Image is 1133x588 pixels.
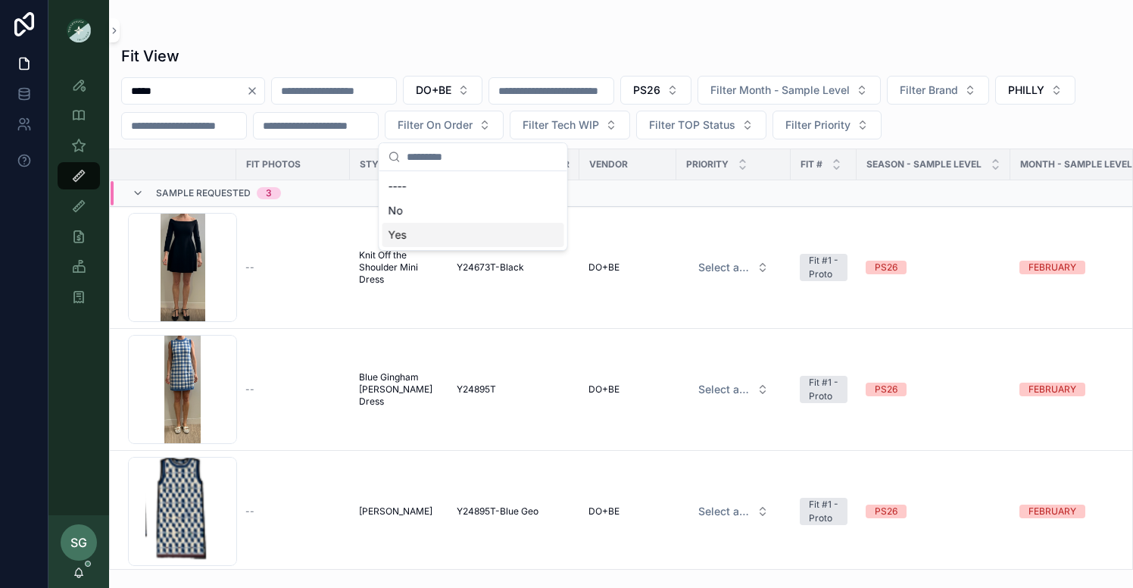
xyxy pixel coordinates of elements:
span: Y24895T-Blue Geo [457,505,538,518]
div: scrollable content [48,61,109,330]
span: DO+BE [588,383,620,396]
span: Vendor [589,158,628,170]
span: Filter Month - Sample Level [710,83,850,98]
a: PS26 [866,383,1001,396]
a: Fit #1 - Proto [800,498,847,525]
button: Select Button [772,111,882,139]
span: DO+BE [588,505,620,518]
span: PRIORITY [686,158,729,170]
span: Sample Requested [156,187,251,199]
a: PS26 [866,505,1001,518]
span: Filter Priority [785,117,851,133]
span: PS26 [633,83,660,98]
div: FEBRUARY [1028,505,1076,518]
button: Select Button [686,498,781,525]
h1: Fit View [121,45,179,67]
span: Season - Sample Level [866,158,982,170]
div: ---- [382,174,564,199]
div: Yes [382,223,564,247]
button: Select Button [887,76,989,105]
button: Select Button [995,76,1075,105]
img: App logo [67,18,91,42]
button: Select Button [620,76,691,105]
span: -- [245,505,254,518]
button: Select Button [636,111,766,139]
span: Y24895T [457,383,496,396]
a: [PERSON_NAME] [359,505,439,518]
div: Fit #1 - Proto [809,254,838,281]
a: -- [245,383,341,396]
button: Select Button [385,111,504,139]
span: [PERSON_NAME] [359,505,432,518]
a: Select Button [685,253,782,282]
span: Select a HP FIT LEVEL [698,260,751,275]
button: Select Button [403,76,482,105]
div: Fit #1 - Proto [809,498,838,525]
span: DO+BE [588,261,620,274]
div: Suggestions [379,171,567,250]
a: PS26 [866,261,1001,274]
span: Filter Tech WIP [523,117,599,133]
a: Y24895T [457,383,570,396]
button: Select Button [510,111,630,139]
a: Knit Off the Shoulder Mini Dress [359,249,439,286]
div: PS26 [875,261,897,274]
span: Select a HP FIT LEVEL [698,382,751,397]
a: DO+BE [588,261,667,274]
span: PHILLY [1008,83,1044,98]
span: Fit Photos [246,158,301,170]
span: Y24673T-Black [457,261,524,274]
div: PS26 [875,383,897,396]
a: Y24673T-Black [457,261,570,274]
div: No [382,199,564,223]
a: Fit #1 - Proto [800,254,847,281]
div: Fit #1 - Proto [809,376,838,403]
span: Filter TOP Status [649,117,735,133]
button: Clear [246,85,264,97]
div: FEBRUARY [1028,261,1076,274]
span: DO+BE [416,83,451,98]
span: STYLE NAME [360,158,419,170]
a: Select Button [685,497,782,526]
a: Y24895T-Blue Geo [457,505,570,518]
span: -- [245,383,254,396]
button: Select Button [686,376,781,403]
span: SG [70,533,87,552]
span: MONTH - SAMPLE LEVEL [1020,158,1132,170]
a: Blue Gingham [PERSON_NAME] Dress [359,371,439,408]
a: DO+BE [588,383,667,396]
div: 3 [266,187,272,199]
span: Filter Brand [900,83,958,98]
a: Fit #1 - Proto [800,376,847,403]
span: Select a HP FIT LEVEL [698,504,751,519]
a: -- [245,505,341,518]
button: Select Button [698,76,881,105]
div: PS26 [875,505,897,518]
span: -- [245,261,254,274]
a: -- [245,261,341,274]
span: Fit # [801,158,822,170]
button: Select Button [686,254,781,281]
a: Select Button [685,375,782,404]
div: FEBRUARY [1028,383,1076,396]
a: DO+BE [588,505,667,518]
span: Filter On Order [398,117,473,133]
